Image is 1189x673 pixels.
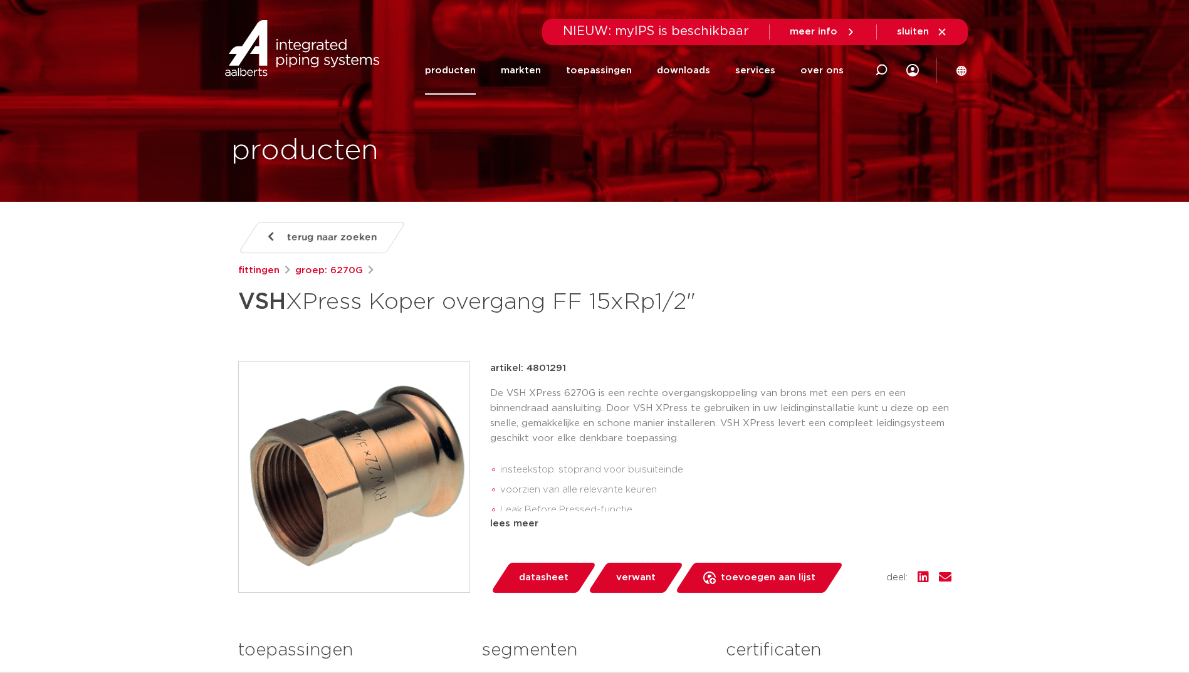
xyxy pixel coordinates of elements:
[425,46,844,95] nav: Menu
[897,27,929,36] span: sluiten
[238,263,280,278] a: fittingen
[616,568,656,588] span: verwant
[500,500,951,520] li: Leak Before Pressed-functie
[587,563,684,593] a: verwant
[566,46,632,95] a: toepassingen
[238,283,709,321] h1: XPress Koper overgang FF 15xRp1/2"
[238,291,286,313] strong: VSH
[287,227,377,248] span: terug naar zoeken
[519,568,568,588] span: datasheet
[295,263,363,278] a: groep: 6270G
[490,361,566,376] p: artikel: 4801291
[563,25,749,38] span: NIEUW: myIPS is beschikbaar
[500,460,951,480] li: insteekstop: stoprand voor buisuiteinde
[501,46,541,95] a: markten
[500,480,951,500] li: voorzien van alle relevante keuren
[490,563,597,593] a: datasheet
[238,638,463,663] h3: toepassingen
[425,46,476,95] a: producten
[735,46,775,95] a: services
[790,26,856,38] a: meer info
[238,222,406,253] a: terug naar zoeken
[897,26,948,38] a: sluiten
[790,27,837,36] span: meer info
[482,638,707,663] h3: segmenten
[231,131,379,171] h1: producten
[721,568,815,588] span: toevoegen aan lijst
[800,46,844,95] a: over ons
[657,46,710,95] a: downloads
[726,638,951,663] h3: certificaten
[490,516,951,531] div: lees meer
[490,386,951,446] p: De VSH XPress 6270G is een rechte overgangskoppeling van brons met een pers en een binnendraad aa...
[886,570,908,585] span: deel:
[239,362,469,592] img: Product Image for VSH XPress Koper overgang FF 15xRp1/2"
